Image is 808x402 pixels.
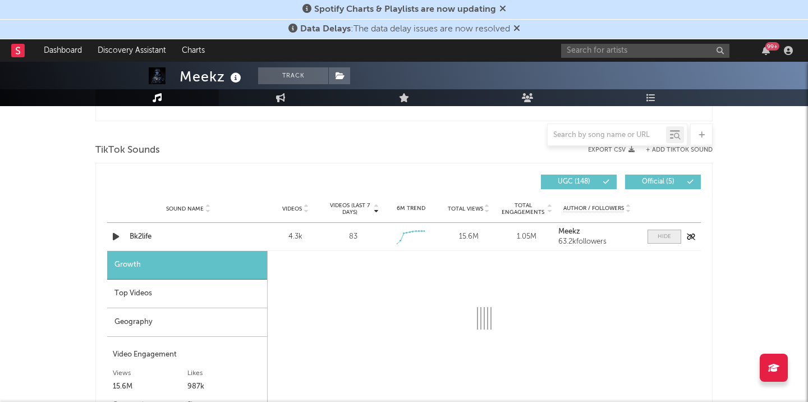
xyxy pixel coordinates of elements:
[563,205,624,212] span: Author / Followers
[95,144,160,157] span: TikTok Sounds
[113,380,187,394] div: 15.6M
[166,205,204,212] span: Sound Name
[548,179,600,185] span: UGC ( 148 )
[765,42,779,51] div: 99 +
[258,67,328,84] button: Track
[646,147,713,153] button: + Add TikTok Sound
[36,39,90,62] a: Dashboard
[113,367,187,380] div: Views
[349,231,357,243] div: 83
[107,280,267,308] div: Top Videos
[632,179,684,185] span: Official ( 5 )
[187,380,262,394] div: 987k
[300,25,510,34] span: : The data delay issues are now resolved
[762,46,770,55] button: 99+
[558,228,636,236] a: Meekz
[282,205,302,212] span: Videos
[561,44,729,58] input: Search for artists
[548,131,666,140] input: Search by song name or URL
[558,228,580,235] strong: Meekz
[501,231,553,243] div: 1.05M
[314,5,496,14] span: Spotify Charts & Playlists are now updating
[513,25,520,34] span: Dismiss
[130,231,247,243] a: Bk2life
[414,102,421,107] span: of
[635,147,713,153] button: + Add TikTok Sound
[541,175,617,189] button: UGC(148)
[90,39,174,62] a: Discovery Assistant
[174,39,213,62] a: Charts
[187,367,262,380] div: Likes
[180,67,244,86] div: Meekz
[499,5,506,14] span: Dismiss
[300,25,351,34] span: Data Delays
[107,251,267,280] div: Growth
[448,205,483,212] span: Total Views
[327,202,373,216] span: Videos (last 7 days)
[400,102,406,107] span: to
[501,202,546,216] span: Total Engagements
[588,147,635,153] button: Export CSV
[385,204,437,213] div: 6M Trend
[443,231,495,243] div: 15.6M
[558,238,636,246] div: 63.2k followers
[113,348,261,362] div: Video Engagement
[625,175,701,189] button: Official(5)
[269,231,322,243] div: 4.3k
[107,308,267,337] div: Geography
